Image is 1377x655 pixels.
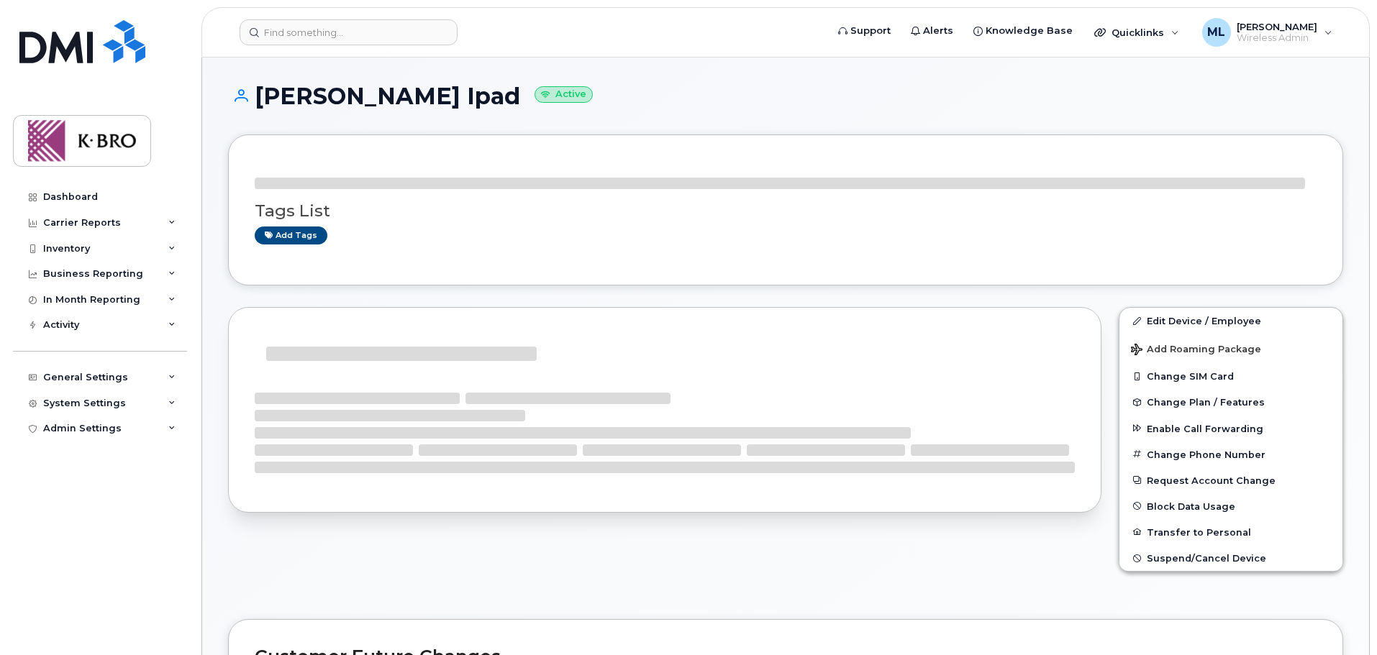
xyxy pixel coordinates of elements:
button: Enable Call Forwarding [1119,416,1342,441]
small: Active [535,86,593,103]
button: Suspend/Cancel Device [1119,545,1342,571]
span: Suspend/Cancel Device [1147,553,1266,564]
button: Transfer to Personal [1119,519,1342,545]
button: Change Phone Number [1119,441,1342,467]
button: Change Plan / Features [1119,389,1342,415]
button: Change SIM Card [1119,363,1342,389]
button: Add Roaming Package [1119,334,1342,363]
a: Add tags [255,226,327,244]
button: Block Data Usage [1119,493,1342,519]
h1: [PERSON_NAME] Ipad [228,83,1343,109]
span: Change Plan / Features [1147,397,1265,408]
button: Request Account Change [1119,467,1342,493]
a: Edit Device / Employee [1119,308,1342,334]
h3: Tags List [255,202,1317,220]
span: Add Roaming Package [1131,344,1261,357]
span: Enable Call Forwarding [1147,423,1263,434]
